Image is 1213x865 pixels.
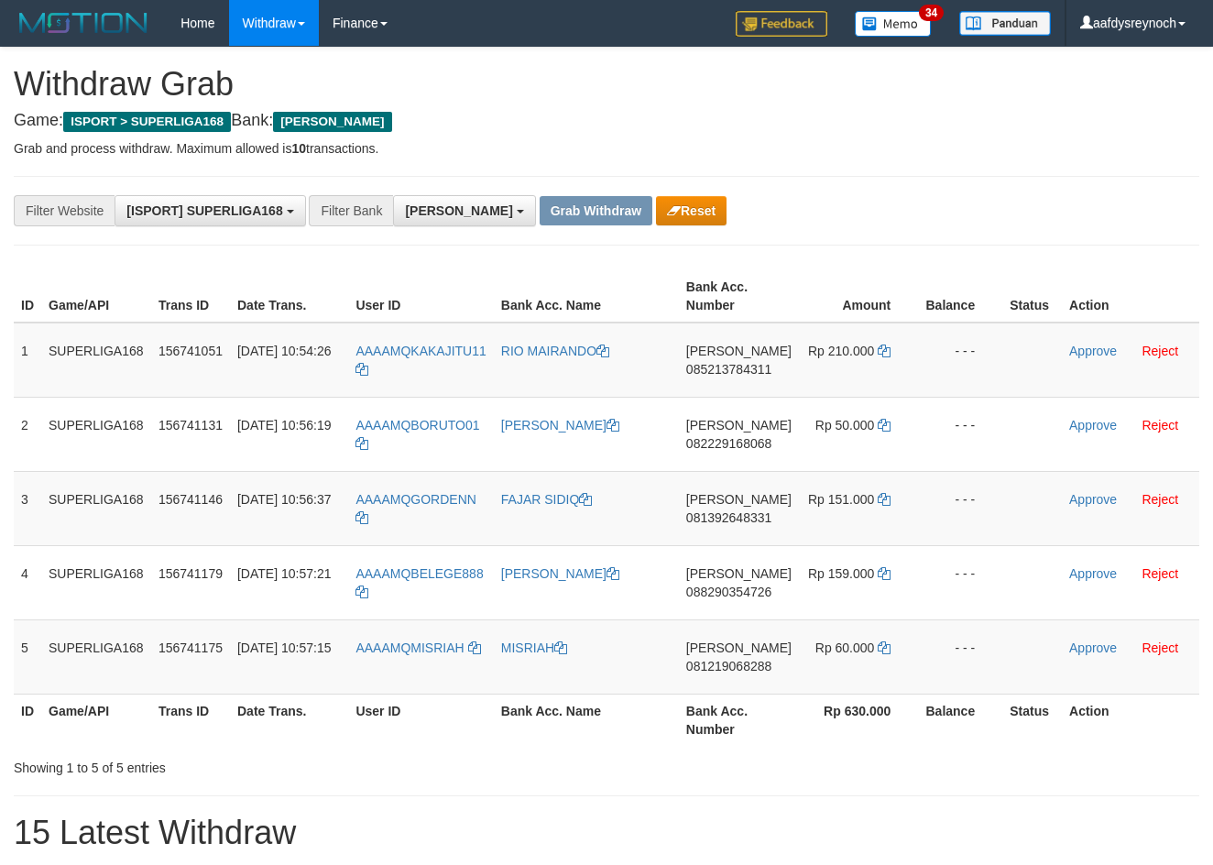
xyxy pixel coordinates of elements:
[14,471,41,545] td: 3
[501,344,609,358] a: RIO MAIRANDO
[878,566,891,581] a: Copy 159000 to clipboard
[494,270,679,323] th: Bank Acc. Name
[686,344,792,358] span: [PERSON_NAME]
[14,323,41,398] td: 1
[1142,418,1178,432] a: Reject
[273,112,391,132] span: [PERSON_NAME]
[14,9,153,37] img: MOTION_logo.png
[686,566,792,581] span: [PERSON_NAME]
[355,492,475,525] a: AAAAMQGORDENN
[1142,344,1178,358] a: Reject
[815,418,875,432] span: Rp 50.000
[679,694,799,746] th: Bank Acc. Number
[237,492,331,507] span: [DATE] 10:56:37
[959,11,1051,36] img: panduan.png
[230,270,348,323] th: Date Trans.
[14,112,1199,130] h4: Game: Bank:
[1069,641,1117,655] a: Approve
[237,344,331,358] span: [DATE] 10:54:26
[237,418,331,432] span: [DATE] 10:56:19
[1062,270,1199,323] th: Action
[1069,344,1117,358] a: Approve
[14,694,41,746] th: ID
[686,418,792,432] span: [PERSON_NAME]
[41,545,151,619] td: SUPERLIGA168
[686,585,771,599] span: Copy 088290354726 to clipboard
[878,641,891,655] a: Copy 60000 to clipboard
[151,270,230,323] th: Trans ID
[540,196,652,225] button: Grab Withdraw
[14,619,41,694] td: 5
[41,619,151,694] td: SUPERLIGA168
[808,566,874,581] span: Rp 159.000
[151,694,230,746] th: Trans ID
[14,195,115,226] div: Filter Website
[1142,641,1178,655] a: Reject
[405,203,512,218] span: [PERSON_NAME]
[815,641,875,655] span: Rp 60.000
[237,566,331,581] span: [DATE] 10:57:21
[158,641,223,655] span: 156741175
[355,344,486,377] a: AAAAMQKAKAJITU11
[686,641,792,655] span: [PERSON_NAME]
[1002,694,1062,746] th: Status
[878,418,891,432] a: Copy 50000 to clipboard
[355,566,483,581] span: AAAAMQBELEGE888
[348,694,493,746] th: User ID
[808,492,874,507] span: Rp 151.000
[1069,418,1117,432] a: Approve
[918,323,1002,398] td: - - -
[393,195,535,226] button: [PERSON_NAME]
[41,694,151,746] th: Game/API
[918,545,1002,619] td: - - -
[14,66,1199,103] h1: Withdraw Grab
[237,641,331,655] span: [DATE] 10:57:15
[1002,270,1062,323] th: Status
[919,5,944,21] span: 34
[14,751,492,777] div: Showing 1 to 5 of 5 entries
[918,471,1002,545] td: - - -
[14,545,41,619] td: 4
[855,11,932,37] img: Button%20Memo.svg
[686,659,771,673] span: Copy 081219068288 to clipboard
[918,694,1002,746] th: Balance
[355,492,475,507] span: AAAAMQGORDENN
[686,510,771,525] span: Copy 081392648331 to clipboard
[158,566,223,581] span: 156741179
[291,141,306,156] strong: 10
[14,139,1199,158] p: Grab and process withdraw. Maximum allowed is transactions.
[918,619,1002,694] td: - - -
[679,270,799,323] th: Bank Acc. Number
[355,418,479,432] span: AAAAMQBORUTO01
[656,196,727,225] button: Reset
[918,270,1002,323] th: Balance
[115,195,305,226] button: [ISPORT] SUPERLIGA168
[1062,694,1199,746] th: Action
[126,203,282,218] span: [ISPORT] SUPERLIGA168
[41,397,151,471] td: SUPERLIGA168
[686,436,771,451] span: Copy 082229168068 to clipboard
[158,418,223,432] span: 156741131
[799,694,918,746] th: Rp 630.000
[494,694,679,746] th: Bank Acc. Name
[309,195,393,226] div: Filter Bank
[686,492,792,507] span: [PERSON_NAME]
[355,344,486,358] span: AAAAMQKAKAJITU11
[41,270,151,323] th: Game/API
[501,641,567,655] a: MISRIAH
[355,418,479,451] a: AAAAMQBORUTO01
[878,492,891,507] a: Copy 151000 to clipboard
[808,344,874,358] span: Rp 210.000
[736,11,827,37] img: Feedback.jpg
[686,362,771,377] span: Copy 085213784311 to clipboard
[1069,566,1117,581] a: Approve
[230,694,348,746] th: Date Trans.
[348,270,493,323] th: User ID
[501,492,593,507] a: FAJAR SIDIQ
[799,270,918,323] th: Amount
[878,344,891,358] a: Copy 210000 to clipboard
[1069,492,1117,507] a: Approve
[355,641,480,655] a: AAAAMQMISRIAH
[158,492,223,507] span: 156741146
[63,112,231,132] span: ISPORT > SUPERLIGA168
